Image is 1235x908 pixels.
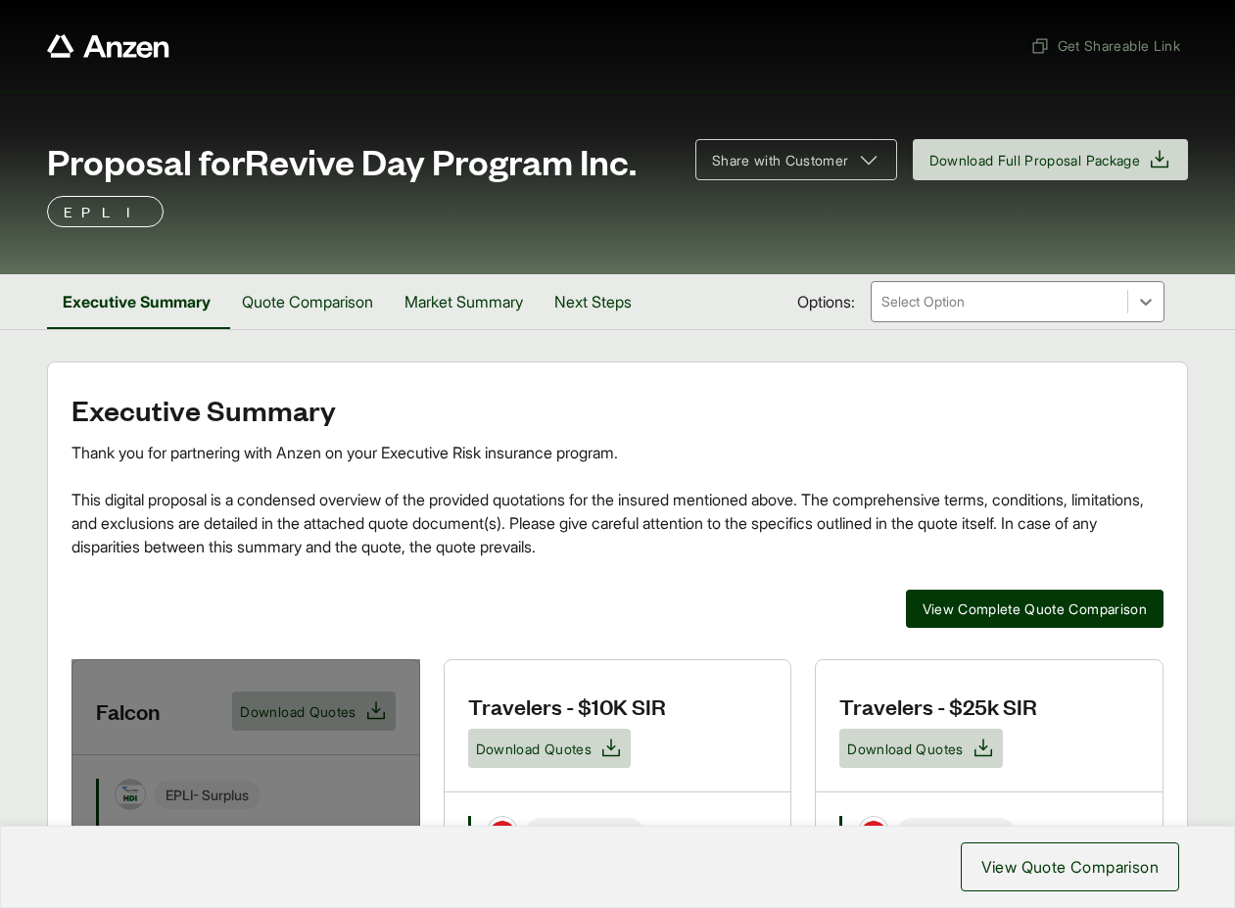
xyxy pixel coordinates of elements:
h2: Executive Summary [71,394,1164,425]
span: Options: [797,290,855,313]
div: Thank you for partnering with Anzen on your Executive Risk insurance program. This digital propos... [71,441,1164,558]
button: Next Steps [539,274,647,329]
span: Download Quotes [476,739,592,759]
span: EPLI - Admitted [526,818,643,846]
img: Travelers [488,817,517,846]
button: Executive Summary [47,274,226,329]
button: Quote Comparison [226,274,389,329]
button: View Quote Comparison [961,842,1179,891]
span: View Quote Comparison [981,855,1159,879]
button: Market Summary [389,274,539,329]
span: Proposal for Revive Day Program Inc. [47,141,637,180]
a: Anzen website [47,34,169,58]
button: View Complete Quote Comparison [906,590,1164,628]
span: View Complete Quote Comparison [923,598,1148,619]
button: Download Quotes [839,729,1002,768]
span: Download Full Proposal Package [929,150,1141,170]
h3: Travelers - $10K SIR [468,692,666,721]
img: Travelers [859,817,888,846]
button: Download Full Proposal Package [913,139,1189,180]
h3: Travelers - $25k SIR [839,692,1037,721]
button: Share with Customer [695,139,897,180]
button: Download Quotes [468,729,631,768]
span: EPLI - Admitted [897,818,1015,846]
p: EPLI [64,200,147,223]
span: Share with Customer [712,150,849,170]
span: Download Quotes [847,739,963,759]
button: Get Shareable Link [1022,27,1188,64]
span: Get Shareable Link [1030,35,1180,56]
